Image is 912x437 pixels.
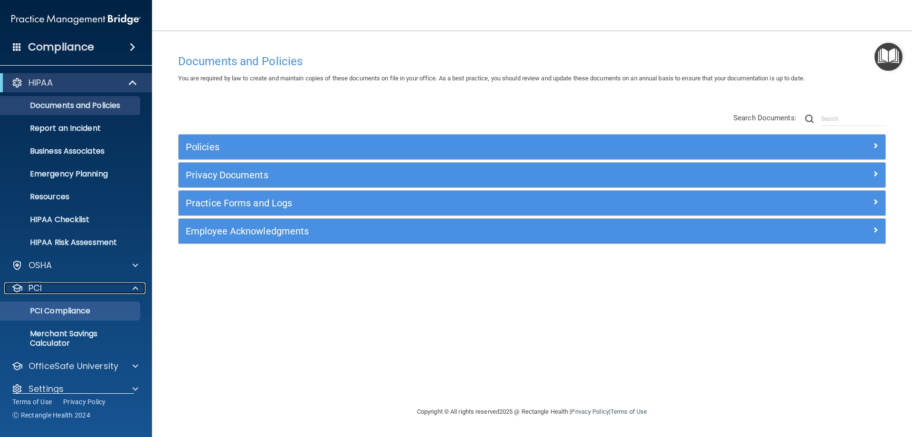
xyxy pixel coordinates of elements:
[6,101,136,110] p: Documents and Policies
[6,169,136,179] p: Emergency Planning
[11,282,138,294] a: PCI
[186,195,878,211] a: Practice Forms and Logs
[11,360,138,372] a: OfficeSafe University
[186,139,878,155] a: Policies
[6,146,136,156] p: Business Associates
[359,397,705,427] div: Copyright © All rights reserved 2025 @ Rectangle Health | |
[28,360,118,372] p: OfficeSafe University
[821,112,886,126] input: Search
[748,369,901,408] iframe: Drift Widget Chat Controller
[6,192,136,202] p: Resources
[186,170,702,180] h5: Privacy Documents
[874,43,902,71] button: Open Resource Center
[178,55,886,68] h4: Documents and Policies
[12,397,52,407] a: Terms of Use
[6,238,136,247] p: HIPAA Risk Assessment
[186,223,878,239] a: Employee Acknowledgments
[178,75,805,82] span: You are required by law to create and maintain copies of these documents on file in your office. ...
[186,226,702,236] h5: Employee Acknowledgments
[571,408,608,415] a: Privacy Policy
[6,329,136,348] p: Merchant Savings Calculator
[11,77,138,88] a: HIPAA
[28,383,64,395] p: Settings
[28,77,53,88] p: HIPAA
[805,115,814,123] img: ic-search.3b580494.png
[186,142,702,152] h5: Policies
[733,114,797,122] span: Search Documents:
[186,167,878,183] a: Privacy Documents
[6,124,136,133] p: Report an Incident
[63,397,106,407] a: Privacy Policy
[610,408,647,415] a: Terms of Use
[11,383,138,395] a: Settings
[28,40,94,54] h4: Compliance
[6,306,136,316] p: PCI Compliance
[186,198,702,208] h5: Practice Forms and Logs
[6,215,136,224] p: HIPAA Checklist
[28,282,42,294] p: PCI
[12,410,90,420] span: Ⓒ Rectangle Health 2024
[28,260,52,271] p: OSHA
[11,10,141,29] img: PMB logo
[11,260,138,271] a: OSHA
